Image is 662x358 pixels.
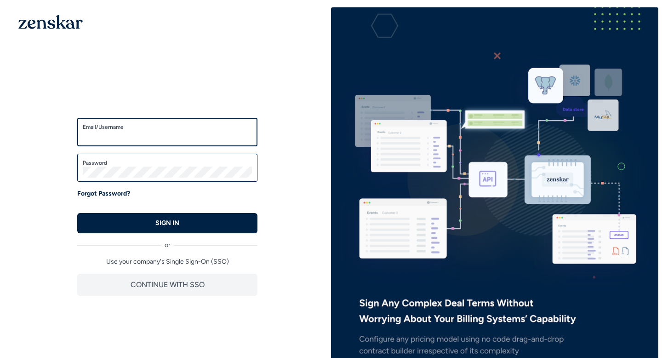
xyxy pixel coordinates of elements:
[77,274,257,296] button: CONTINUE WITH SSO
[77,189,130,198] a: Forgot Password?
[77,233,257,250] div: or
[83,159,252,167] label: Password
[83,123,252,131] label: Email/Username
[18,15,83,29] img: 1OGAJ2xQqyY4LXKgY66KYq0eOWRCkrZdAb3gUhuVAqdWPZE9SRJmCz+oDMSn4zDLXe31Ii730ItAGKgCKgCCgCikA4Av8PJUP...
[155,219,179,228] p: SIGN IN
[77,257,257,266] p: Use your company's Single Sign-On (SSO)
[77,213,257,233] button: SIGN IN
